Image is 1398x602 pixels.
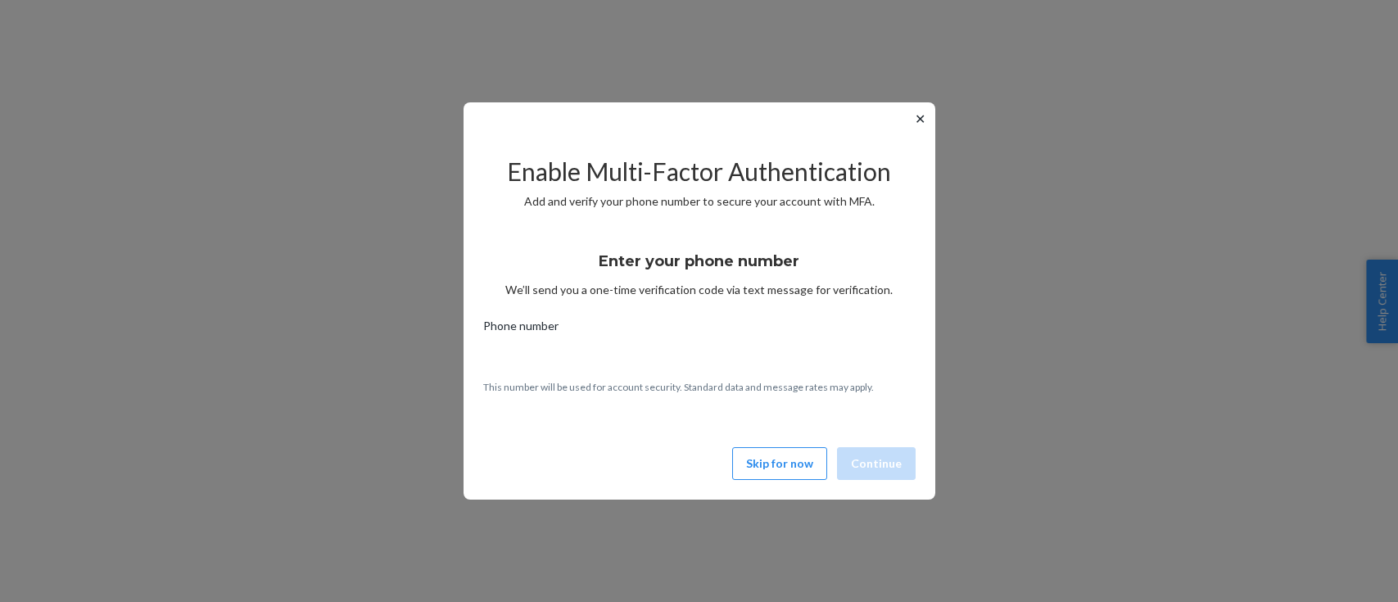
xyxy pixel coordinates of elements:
[483,318,559,341] span: Phone number
[483,380,916,394] p: This number will be used for account security. Standard data and message rates may apply.
[837,447,916,480] button: Continue
[599,251,799,272] h3: Enter your phone number
[732,447,827,480] button: Skip for now
[483,193,916,210] p: Add and verify your phone number to secure your account with MFA.
[483,158,916,185] h2: Enable Multi-Factor Authentication
[912,109,929,129] button: ✕
[483,238,916,298] div: We’ll send you a one-time verification code via text message for verification.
